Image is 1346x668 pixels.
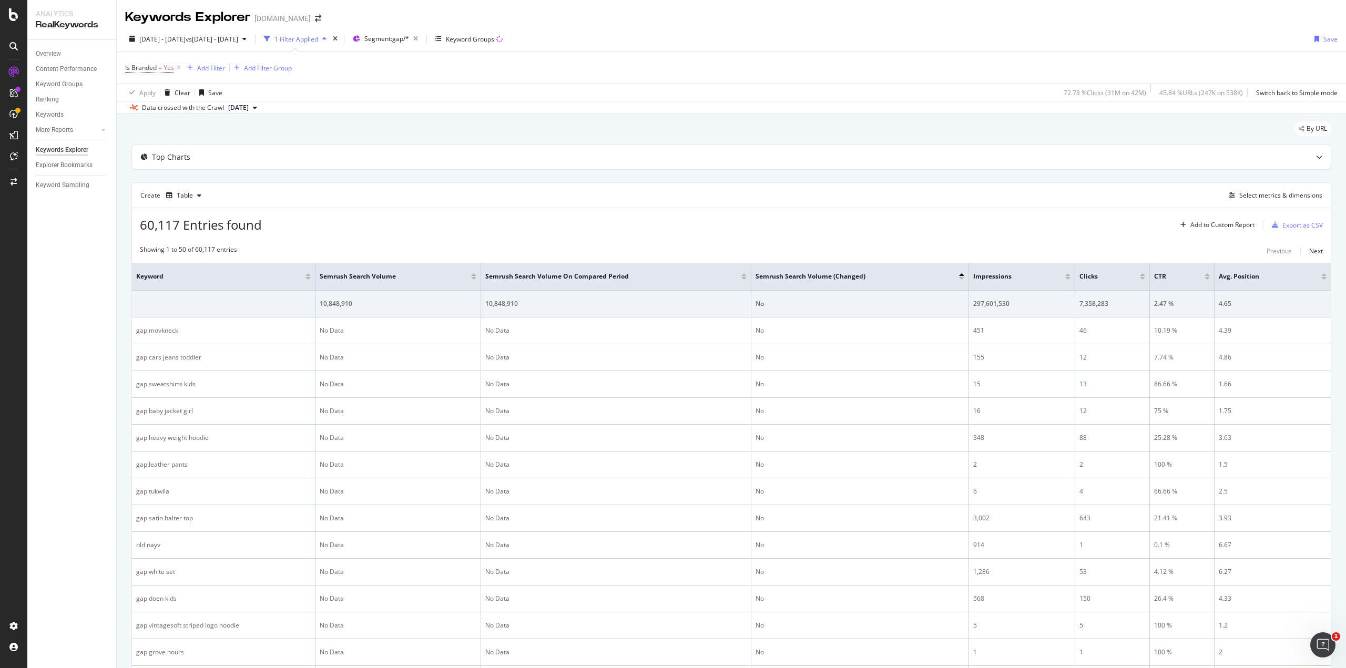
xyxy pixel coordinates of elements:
[973,648,1070,657] div: 1
[177,192,193,199] div: Table
[756,460,964,469] div: No
[1310,632,1335,657] iframe: Intercom live chat
[1079,299,1145,309] div: 7,358,283
[36,79,109,90] a: Keyword Groups
[36,19,108,31] div: RealKeywords
[320,594,476,603] div: No Data
[1219,326,1327,335] div: 4.39
[973,353,1070,362] div: 155
[1154,433,1210,443] div: 25.28 %
[1219,487,1327,496] div: 2.5
[1294,121,1331,136] div: legacy label
[1079,540,1145,550] div: 1
[140,216,262,233] span: 60,117 Entries found
[1154,648,1210,657] div: 100 %
[485,353,747,362] div: No Data
[36,64,97,75] div: Content Performance
[1219,648,1327,657] div: 2
[320,326,476,335] div: No Data
[1154,460,1210,469] div: 100 %
[756,353,964,362] div: No
[349,30,422,47] button: Segment:gap/*
[1310,30,1338,47] button: Save
[1154,567,1210,577] div: 4.12 %
[1219,621,1327,630] div: 1.2
[125,8,250,26] div: Keywords Explorer
[973,326,1070,335] div: 451
[973,621,1070,630] div: 5
[164,60,174,75] span: Yes
[139,88,156,97] div: Apply
[1159,88,1243,97] div: 45.84 % URLs ( 247K on 538K )
[36,94,59,105] div: Ranking
[36,109,109,120] a: Keywords
[756,326,964,335] div: No
[36,94,109,105] a: Ranking
[485,460,747,469] div: No Data
[136,460,311,469] div: gap.leather pants
[186,35,238,44] span: vs [DATE] - [DATE]
[136,272,290,281] span: Keyword
[485,648,747,657] div: No Data
[485,299,747,309] div: 10,848,910
[136,487,311,496] div: gap tukwila
[162,187,206,204] button: Table
[446,35,494,44] div: Keyword Groups
[136,326,311,335] div: gap movkneck
[254,13,311,24] div: [DOMAIN_NAME]
[756,540,964,550] div: No
[183,61,225,74] button: Add Filter
[208,88,222,97] div: Save
[485,379,747,389] div: No Data
[1219,540,1327,550] div: 6.67
[1219,513,1327,523] div: 3.93
[320,513,476,523] div: No Data
[1282,221,1323,230] div: Export as CSV
[1219,272,1306,281] span: Avg. Position
[1079,353,1145,362] div: 12
[152,152,190,162] div: Top Charts
[1079,648,1145,657] div: 1
[36,125,73,136] div: More Reports
[1079,513,1145,523] div: 643
[320,460,476,469] div: No Data
[36,145,109,156] a: Keywords Explorer
[1154,406,1210,416] div: 75 %
[973,406,1070,416] div: 16
[485,621,747,630] div: No Data
[320,567,476,577] div: No Data
[485,487,747,496] div: No Data
[320,621,476,630] div: No Data
[1309,245,1323,258] button: Next
[320,379,476,389] div: No Data
[485,567,747,577] div: No Data
[1079,567,1145,577] div: 53
[756,513,964,523] div: No
[756,487,964,496] div: No
[36,180,89,191] div: Keyword Sampling
[1154,353,1210,362] div: 7.74 %
[136,433,311,443] div: gap heavy weight hoodie
[136,648,311,657] div: gap grove hours
[228,103,249,112] span: 2025 Jul. 30th
[136,353,311,362] div: gap cars jeans toddler
[485,326,747,335] div: No Data
[973,487,1070,496] div: 6
[1219,433,1327,443] div: 3.63
[230,61,292,74] button: Add Filter Group
[1079,594,1145,603] div: 150
[1064,88,1146,97] div: 72.78 % Clicks ( 31M on 42M )
[973,379,1070,389] div: 15
[756,648,964,657] div: No
[136,567,311,577] div: gap white set
[244,64,292,73] div: Add Filter Group
[485,540,747,550] div: No Data
[1079,621,1145,630] div: 5
[1219,567,1327,577] div: 6.27
[274,35,318,44] div: 1 Filter Applied
[756,433,964,443] div: No
[136,406,311,416] div: gap baby jacket girl
[142,103,224,112] div: Data crossed with the Crawl
[756,594,964,603] div: No
[1079,272,1124,281] span: Clicks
